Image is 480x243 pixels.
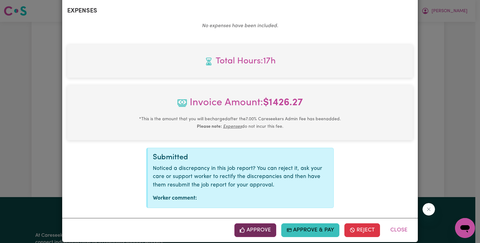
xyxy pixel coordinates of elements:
strong: Worker comment: [153,196,197,201]
em: No expenses have been included. [202,23,278,28]
b: Please note: [197,124,222,129]
button: Close [385,223,413,237]
button: Reject [344,223,380,237]
span: Submitted [153,154,188,161]
iframe: Close message [422,203,435,216]
span: Invoice Amount: [72,95,408,115]
b: $ 1426.27 [263,98,303,108]
span: Need any help? [4,4,38,9]
u: Expenses [223,124,242,129]
button: Approve [234,223,276,237]
span: Total hours worked: 17 hours [72,55,408,68]
small: This is the amount that you will be charged after the 7.00 % Careseekers Admin Fee has been added... [139,117,341,129]
p: Noticed a discrepancy in this job report? You can reject it, ask your care or support worker to r... [153,165,328,189]
iframe: Button to launch messaging window [455,218,475,238]
h2: Expenses [67,7,413,15]
button: Approve & Pay [281,223,340,237]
